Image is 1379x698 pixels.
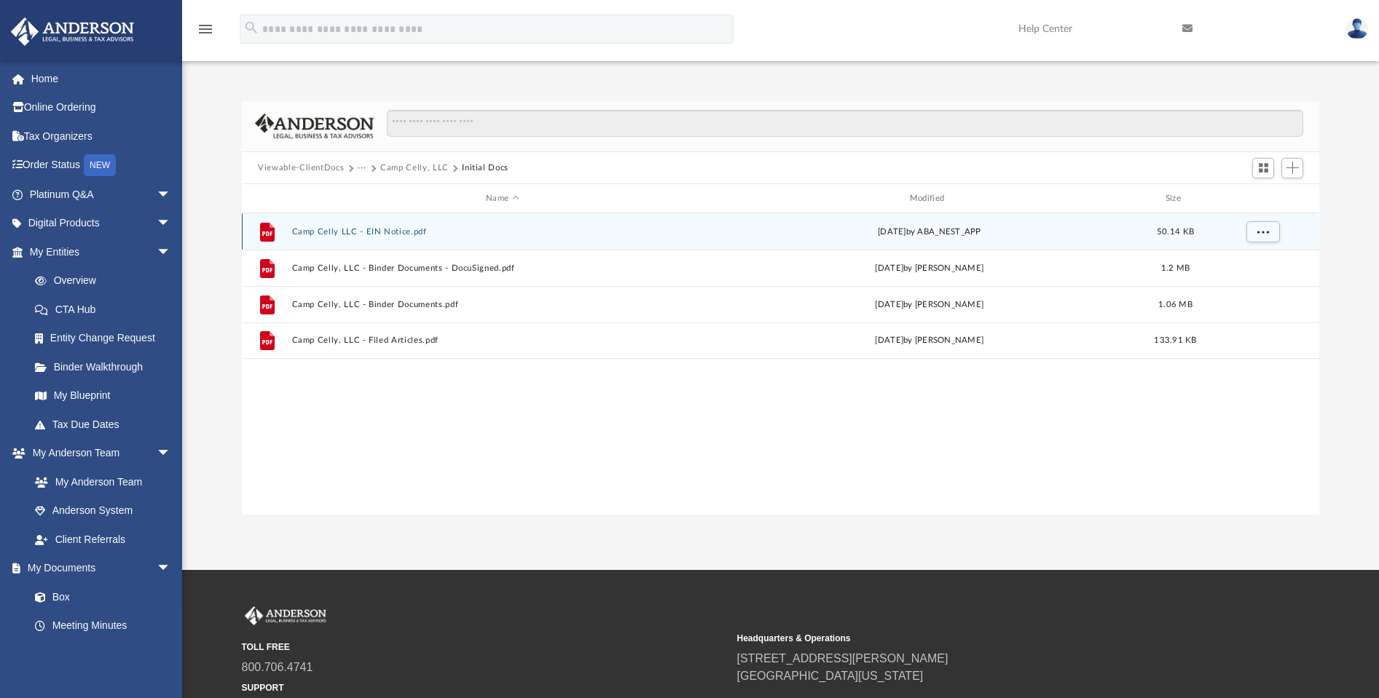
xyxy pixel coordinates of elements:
button: Camp Celly, LLC - Binder Documents.pdf [292,300,713,309]
a: Online Ordering [10,93,193,122]
button: More options [1246,221,1280,243]
i: menu [197,20,214,38]
div: [DATE] by [PERSON_NAME] [719,334,1140,347]
div: NEW [84,154,116,176]
a: Anderson System [20,496,186,526]
button: ··· [358,162,367,175]
span: arrow_drop_down [157,237,186,267]
img: Anderson Advisors Platinum Portal [7,17,138,46]
a: [STREET_ADDRESS][PERSON_NAME] [737,652,948,665]
div: Name [291,192,712,205]
button: Camp Celly, LLC [380,162,449,175]
a: My Entitiesarrow_drop_down [10,237,193,266]
a: 800.706.4741 [242,661,313,673]
a: My Anderson Teamarrow_drop_down [10,439,186,468]
input: Search files and folders [387,110,1303,138]
span: 1.06 MB [1158,301,1193,309]
a: Overview [20,266,193,296]
a: Box [20,582,178,611]
i: search [243,20,259,36]
a: Entity Change Request [20,324,193,353]
button: Viewable-ClientDocs [258,162,344,175]
span: arrow_drop_down [157,554,186,584]
div: id [1211,192,1313,205]
span: 50.14 KB [1157,228,1194,236]
button: Camp Celly, LLC - Filed Articles.pdf [292,336,713,346]
a: Meeting Minutes [20,611,186,641]
img: Anderson Advisors Platinum Portal [242,606,329,625]
span: arrow_drop_down [157,439,186,469]
div: [DATE] by [PERSON_NAME] [719,262,1140,275]
a: Tax Due Dates [20,410,193,439]
a: Binder Walkthrough [20,352,193,381]
button: Initial Docs [462,162,508,175]
button: Switch to Grid View [1252,158,1274,178]
div: grid [242,213,1319,515]
a: Platinum Q&Aarrow_drop_down [10,180,193,209]
a: Client Referrals [20,525,186,554]
a: My Blueprint [20,381,186,411]
img: User Pic [1346,18,1368,39]
small: TOLL FREE [242,641,727,654]
a: Digital Productsarrow_drop_down [10,209,193,238]
div: [DATE] by ABA_NEST_APP [719,226,1140,239]
small: Headquarters & Operations [737,632,1222,645]
a: Order StatusNEW [10,151,193,181]
span: arrow_drop_down [157,180,186,210]
a: Forms Library [20,640,178,669]
a: My Documentsarrow_drop_down [10,554,186,583]
button: Camp Celly, LLC - Binder Documents - DocuSigned.pdf [292,263,713,273]
a: Tax Organizers [10,122,193,151]
div: Modified [719,192,1140,205]
span: 133.91 KB [1154,336,1196,344]
button: Add [1281,158,1303,178]
a: [GEOGRAPHIC_DATA][US_STATE] [737,670,924,682]
small: SUPPORT [242,681,727,694]
a: CTA Hub [20,295,193,324]
span: 1.2 MB [1161,264,1190,272]
div: id [248,192,285,205]
span: arrow_drop_down [157,209,186,239]
button: Camp Celly LLC - EIN Notice.pdf [292,227,713,237]
a: menu [197,28,214,38]
a: My Anderson Team [20,467,178,496]
div: Size [1147,192,1205,205]
div: [DATE] by [PERSON_NAME] [719,298,1140,312]
a: Home [10,64,193,93]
